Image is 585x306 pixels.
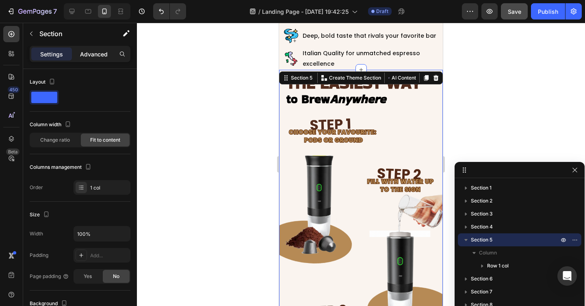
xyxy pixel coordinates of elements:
[74,226,130,241] input: Auto
[557,266,577,286] div: Open Intercom Messenger
[376,8,388,15] span: Draft
[84,273,92,280] span: Yes
[471,184,492,192] span: Section 1
[279,23,443,306] iframe: Design area
[90,136,120,144] span: Fit to content
[90,184,128,192] div: 1 col
[30,162,93,173] div: Columns management
[30,77,57,88] div: Layout
[487,262,509,270] span: Row 1 col
[30,209,51,220] div: Size
[30,184,43,191] div: Order
[90,252,128,259] div: Add...
[471,275,493,283] span: Section 6
[6,149,19,155] div: Beta
[80,50,108,58] p: Advanced
[531,3,565,19] button: Publish
[40,50,63,58] p: Settings
[538,7,558,16] div: Publish
[471,197,492,205] span: Section 2
[113,273,119,280] span: No
[30,119,73,130] div: Column width
[40,136,70,144] span: Change ratio
[479,249,497,257] span: Column
[501,3,528,19] button: Save
[471,223,493,231] span: Section 4
[39,29,106,39] p: Section
[508,8,521,15] span: Save
[30,273,69,280] div: Page padding
[471,210,493,218] span: Section 3
[258,7,260,16] span: /
[30,252,48,259] div: Padding
[53,6,57,16] p: 7
[262,7,349,16] span: Landing Page - [DATE] 19:42:25
[471,288,492,296] span: Section 7
[3,3,61,19] button: 7
[8,86,19,93] div: 450
[30,230,43,237] div: Width
[153,3,186,19] div: Undo/Redo
[471,236,492,244] span: Section 5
